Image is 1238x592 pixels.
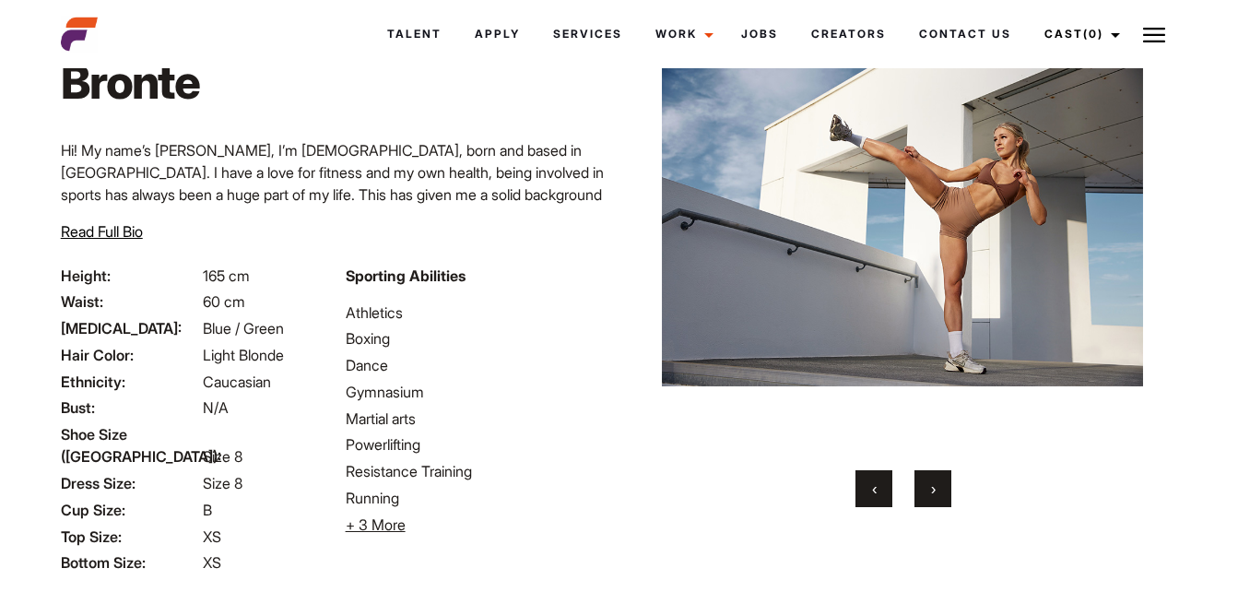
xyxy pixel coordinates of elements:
strong: Sporting Abilities [346,266,466,285]
span: [MEDICAL_DATA]: [61,317,199,339]
span: Size 8 [203,474,242,492]
span: XS [203,553,221,572]
li: Running [346,487,608,509]
span: Ethnicity: [61,371,199,393]
img: cropped-aefm-brand-fav-22-square.png [61,16,98,53]
span: Caucasian [203,373,271,391]
li: Gymnasium [346,381,608,403]
span: Size 8 [203,447,242,466]
span: XS [203,527,221,546]
span: Bust: [61,397,199,419]
span: Light Blonde [203,346,284,364]
li: Dance [346,354,608,376]
span: Shoe Size ([GEOGRAPHIC_DATA]): [61,423,199,468]
button: Read Full Bio [61,220,143,243]
a: Jobs [725,9,795,59]
li: Powerlifting [346,433,608,456]
span: Top Size: [61,526,199,548]
span: Next [931,480,936,498]
a: Talent [371,9,458,59]
img: Burger icon [1143,24,1165,46]
li: Resistance Training [346,460,608,482]
a: Services [536,9,639,59]
a: Creators [795,9,902,59]
p: Hi! My name’s [PERSON_NAME], I’m [DEMOGRAPHIC_DATA], born and based in [GEOGRAPHIC_DATA]. I have ... [61,139,608,250]
span: 165 cm [203,266,250,285]
li: Boxing [346,327,608,349]
span: Read Full Bio [61,222,143,241]
a: Contact Us [902,9,1028,59]
span: B [203,501,212,519]
span: Bottom Size: [61,551,199,574]
h1: Bronte [61,54,210,110]
span: 60 cm [203,292,245,311]
img: IMG_8067 [662,4,1143,448]
span: Dress Size: [61,472,199,494]
span: Waist: [61,290,199,313]
span: Hair Color: [61,344,199,366]
span: Blue / Green [203,319,284,337]
a: Cast(0) [1028,9,1131,59]
a: Work [639,9,725,59]
span: Height: [61,265,199,287]
span: Cup Size: [61,499,199,521]
span: N/A [203,398,229,417]
li: Athletics [346,302,608,324]
span: + 3 More [346,515,406,534]
li: Martial arts [346,408,608,430]
span: (0) [1083,27,1103,41]
span: Previous [872,480,877,498]
a: Apply [458,9,536,59]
